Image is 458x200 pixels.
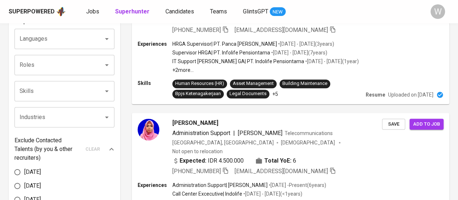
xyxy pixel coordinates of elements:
b: Total YoE: [264,156,291,165]
div: Legal Documents [230,90,266,97]
span: [DEMOGRAPHIC_DATA] [281,139,336,146]
p: Administration Support | [PERSON_NAME] [172,181,268,189]
span: [DATE] [24,181,41,190]
p: Uploaded on [DATE] [388,91,433,98]
div: Superpowered [9,8,55,16]
span: [EMAIL_ADDRESS][DOMAIN_NAME] [235,26,328,33]
p: • [DATE] - [DATE] ( <1 years ) [242,190,302,197]
p: Skills [138,79,172,87]
p: IT Support [PERSON_NAME] GA | PT. Indolife Pensiontama [172,58,304,65]
div: W [430,4,445,19]
button: Open [102,60,112,70]
span: 6 [293,156,296,165]
button: Save [382,119,405,130]
a: Candidates [165,7,196,16]
span: [PHONE_NUMBER] [172,26,221,33]
button: Open [102,34,112,44]
div: Building Maintenance [282,80,327,87]
p: Experiences [138,181,172,189]
button: Open [102,86,112,96]
span: Administration Support [172,130,230,136]
b: Expected: [180,156,206,165]
p: +5 [272,90,278,98]
span: Teams [210,8,227,15]
img: app logo [56,6,66,17]
div: Exclude Contacted Talents (by you & other recruiters)clear [14,136,114,162]
span: [PERSON_NAME] [172,119,218,127]
p: Call Center Excecutive | Indolife [172,190,242,197]
p: HRGA Supervisor | PT. Panca [PERSON_NAME] [172,40,277,48]
span: Add to job [413,120,440,128]
span: [PHONE_NUMBER] [172,168,221,175]
p: Exclude Contacted Talents (by you & other recruiters) [14,136,81,162]
span: Candidates [165,8,194,15]
span: GlintsGPT [243,8,268,15]
p: Supervisor HRGA | PT. Infolife Pensiontama [172,49,270,56]
button: Add to job [409,119,444,130]
span: [DATE] [24,168,41,176]
span: Jobs [86,8,99,15]
img: 207eb3f5be3fda90223759e0223af29b.jpg [138,119,159,140]
div: Asset Management [233,80,274,87]
a: Jobs [86,7,101,16]
a: Superhunter [115,7,151,16]
p: • [DATE] - [DATE] ( 3 years ) [277,40,334,48]
span: [EMAIL_ADDRESS][DOMAIN_NAME] [235,168,328,175]
div: Bpjs Ketenagakerjaan [175,90,221,97]
span: | [233,129,235,138]
p: • [DATE] - [DATE] ( 7 years ) [270,49,327,56]
b: Superhunter [115,8,150,15]
div: Human Resources (HR) [175,80,224,87]
div: [GEOGRAPHIC_DATA], [GEOGRAPHIC_DATA] [172,139,274,146]
p: Not open to relocation [172,148,223,155]
div: IDR 4.500.000 [172,156,244,165]
p: Experiences [138,40,172,48]
a: Superpoweredapp logo [9,6,66,17]
p: • [DATE] - Present ( 6 years ) [268,181,326,189]
span: [PERSON_NAME] [238,130,282,136]
p: +2 more ... [172,66,359,74]
p: Resume [366,91,385,98]
a: Teams [210,7,228,16]
button: Open [102,112,112,122]
a: GlintsGPT NEW [243,7,286,16]
span: Save [386,120,402,128]
p: • [DATE] - [DATE] ( 1 year ) [304,58,359,65]
span: NEW [270,8,286,16]
span: Telecommunications [285,130,333,136]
